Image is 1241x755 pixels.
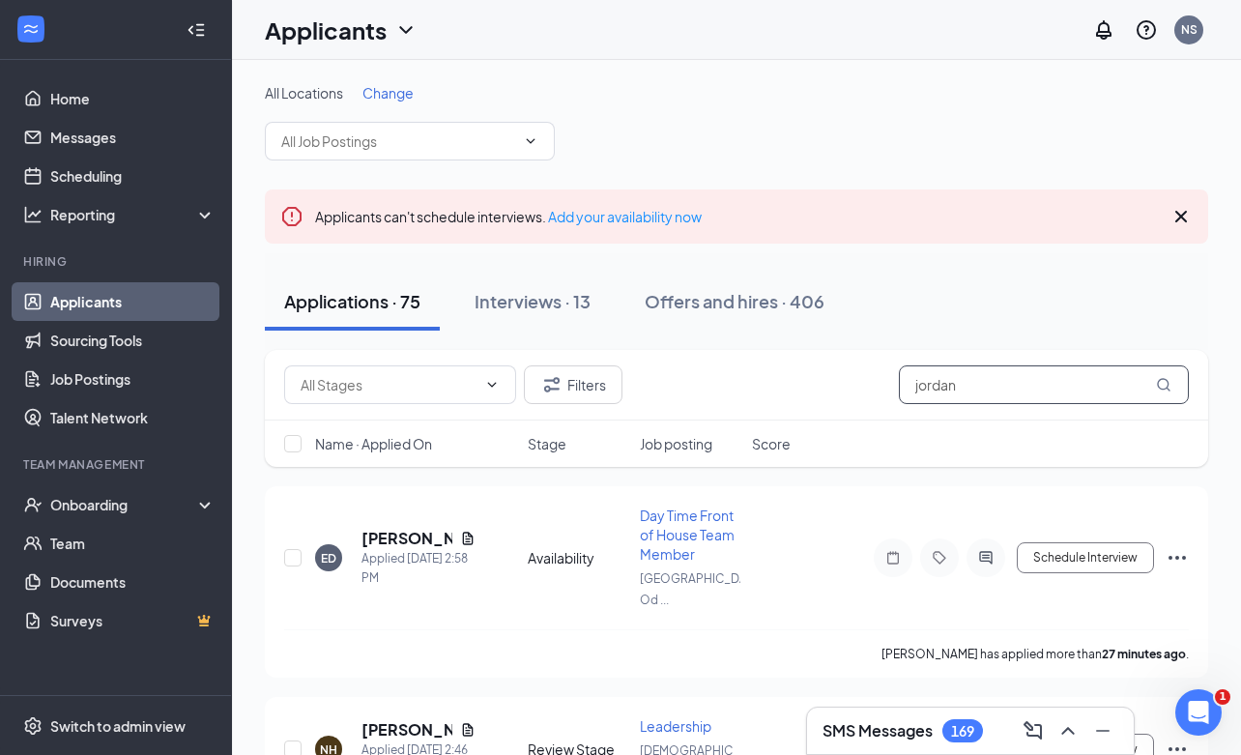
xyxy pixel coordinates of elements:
svg: QuestionInfo [1135,18,1158,42]
a: Home [50,79,216,118]
input: All Stages [301,374,476,395]
svg: Ellipses [1166,546,1189,569]
svg: WorkstreamLogo [21,19,41,39]
h3: SMS Messages [823,720,933,741]
h1: Applicants [265,14,387,46]
button: Minimize [1087,715,1118,746]
svg: Tag [928,550,951,566]
span: Applicants can't schedule interviews. [315,208,702,225]
svg: Settings [23,716,43,736]
svg: Note [881,550,905,566]
svg: Cross [1169,205,1193,228]
div: Applied [DATE] 2:58 PM [361,549,476,588]
div: Team Management [23,456,212,473]
a: Scheduling [50,157,216,195]
p: [PERSON_NAME] has applied more than . [881,646,1189,662]
div: Onboarding [50,495,199,514]
span: [GEOGRAPHIC_DATA] Od ... [640,571,763,607]
svg: MagnifyingGlass [1156,377,1171,392]
h5: [PERSON_NAME] [361,719,452,740]
div: Reporting [50,205,216,224]
input: Search in applications [899,365,1189,404]
svg: ChevronDown [484,377,500,392]
span: Leadership [640,717,711,735]
svg: ChevronDown [523,133,538,149]
span: Stage [528,434,566,453]
span: Job posting [640,434,712,453]
a: Sourcing Tools [50,321,216,360]
span: 1 [1215,689,1230,705]
div: Switch to admin view [50,716,186,736]
svg: ChevronUp [1056,719,1080,742]
div: Interviews · 13 [475,289,591,313]
button: ComposeMessage [1018,715,1049,746]
div: 169 [951,723,974,740]
a: Documents [50,563,216,601]
div: Availability [528,548,628,567]
b: 27 minutes ago [1102,647,1186,661]
input: All Job Postings [281,131,515,152]
svg: Notifications [1092,18,1115,42]
div: ED [321,550,336,566]
a: Applicants [50,282,216,321]
button: Schedule Interview [1017,542,1154,573]
svg: Analysis [23,205,43,224]
div: NS [1181,21,1198,38]
div: Applications · 75 [284,289,420,313]
div: Hiring [23,253,212,270]
svg: Minimize [1091,719,1114,742]
svg: ChevronDown [394,18,418,42]
button: Filter Filters [524,365,622,404]
svg: ComposeMessage [1022,719,1045,742]
iframe: Intercom live chat [1175,689,1222,736]
a: Add your availability now [548,208,702,225]
svg: Document [460,531,476,546]
svg: UserCheck [23,495,43,514]
svg: Collapse [187,20,206,40]
svg: ActiveChat [974,550,997,566]
span: Score [752,434,791,453]
svg: Filter [540,373,563,396]
span: Day Time Front of House Team Member [640,507,735,563]
a: SurveysCrown [50,601,216,640]
a: Job Postings [50,360,216,398]
span: Change [362,84,414,102]
svg: Error [280,205,303,228]
div: Offers and hires · 406 [645,289,824,313]
span: Name · Applied On [315,434,432,453]
a: Talent Network [50,398,216,437]
button: ChevronUp [1053,715,1083,746]
h5: [PERSON_NAME] [361,528,452,549]
span: All Locations [265,84,343,102]
a: Team [50,524,216,563]
svg: Document [460,722,476,738]
a: Messages [50,118,216,157]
